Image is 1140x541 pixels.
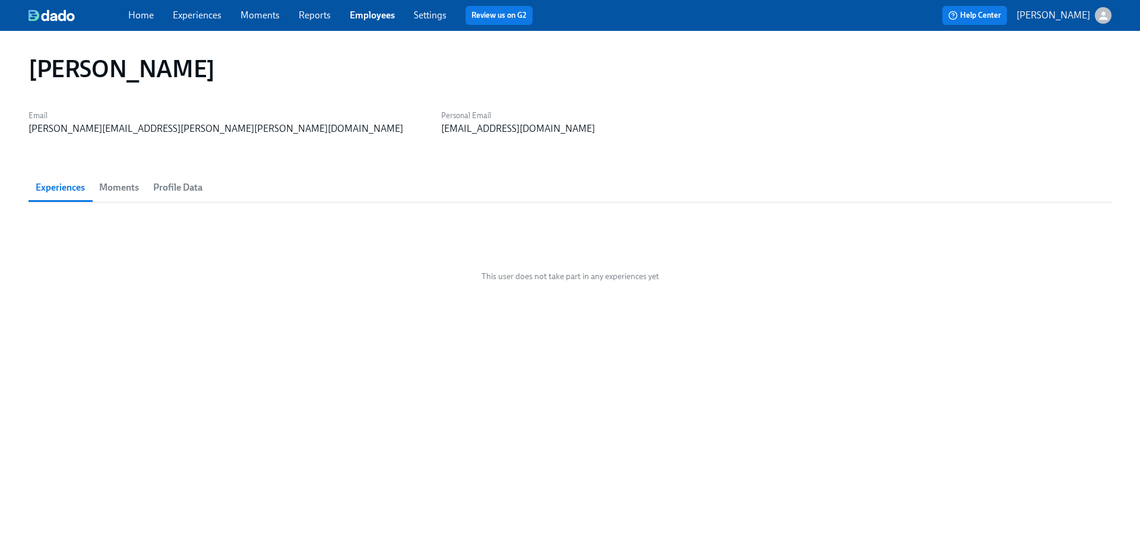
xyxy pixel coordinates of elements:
label: Email [28,109,403,122]
button: Review us on G2 [465,6,533,25]
button: Help Center [942,6,1007,25]
span: Help Center [948,10,1001,21]
a: Employees [350,10,395,21]
span: Moments [99,179,139,196]
span: Profile Data [153,179,202,196]
p: [PERSON_NAME] [1016,9,1090,22]
label: Personal Email [441,109,595,122]
span: This user does not take part in any experiences yet [482,271,659,282]
div: [EMAIL_ADDRESS][DOMAIN_NAME] [441,122,595,135]
img: dado [28,10,75,21]
div: [PERSON_NAME][EMAIL_ADDRESS][PERSON_NAME][PERSON_NAME][DOMAIN_NAME] [28,122,403,135]
span: Experiences [36,179,85,196]
a: dado [28,10,128,21]
button: [PERSON_NAME] [1016,7,1111,24]
a: Home [128,10,154,21]
a: Reports [299,10,331,21]
h1: [PERSON_NAME] [28,55,215,83]
a: Moments [240,10,280,21]
a: Settings [414,10,446,21]
a: Experiences [173,10,221,21]
a: Review us on G2 [471,10,527,21]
